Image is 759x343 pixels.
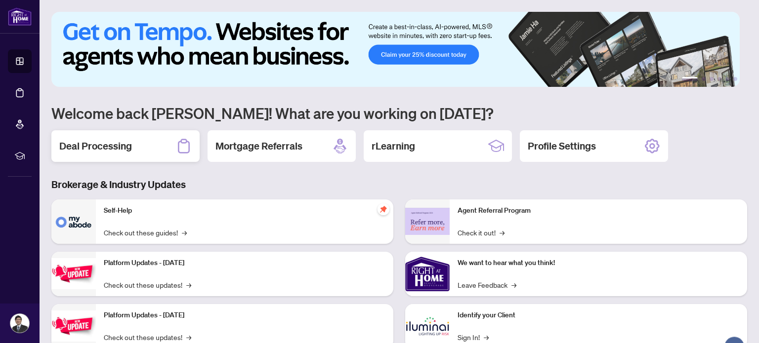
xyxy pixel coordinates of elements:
[51,310,96,342] img: Platform Updates - July 8, 2025
[186,332,191,343] span: →
[104,279,191,290] a: Check out these updates!→
[8,7,32,26] img: logo
[51,258,96,289] img: Platform Updates - July 21, 2025
[51,12,740,87] img: Slide 0
[104,332,191,343] a: Check out these updates!→
[458,279,516,290] a: Leave Feedback→
[458,205,739,216] p: Agent Referral Program
[51,199,96,244] img: Self-Help
[500,227,505,238] span: →
[528,139,596,153] h2: Profile Settings
[51,104,747,122] h1: Welcome back [PERSON_NAME]! What are you working on [DATE]?
[484,332,489,343] span: →
[458,258,739,268] p: We want to hear what you think!
[702,77,706,81] button: 2
[458,332,489,343] a: Sign In!→
[104,205,385,216] p: Self-Help
[405,252,450,296] img: We want to hear what you think!
[104,258,385,268] p: Platform Updates - [DATE]
[458,310,739,321] p: Identify your Client
[104,227,187,238] a: Check out these guides!→
[682,77,698,81] button: 1
[51,178,747,191] h3: Brokerage & Industry Updates
[719,308,749,338] button: Open asap
[104,310,385,321] p: Platform Updates - [DATE]
[182,227,187,238] span: →
[733,77,737,81] button: 6
[378,203,389,215] span: pushpin
[186,279,191,290] span: →
[372,139,415,153] h2: rLearning
[511,279,516,290] span: →
[10,314,29,333] img: Profile Icon
[710,77,714,81] button: 3
[59,139,132,153] h2: Deal Processing
[405,208,450,235] img: Agent Referral Program
[725,77,729,81] button: 5
[215,139,302,153] h2: Mortgage Referrals
[458,227,505,238] a: Check it out!→
[717,77,721,81] button: 4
